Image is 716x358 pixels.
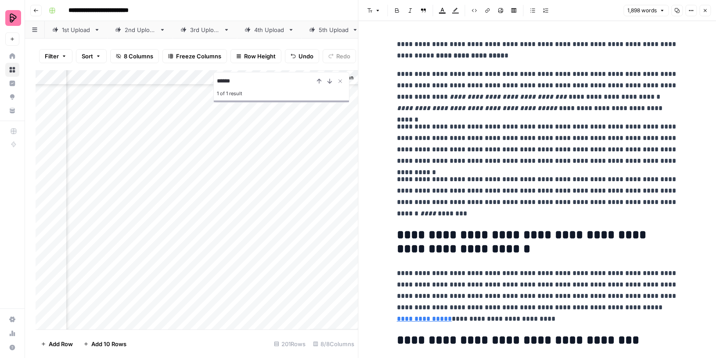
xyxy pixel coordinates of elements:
[108,21,173,39] a: 2nd Upload
[76,49,107,63] button: Sort
[627,7,657,14] span: 1,898 words
[5,7,19,29] button: Workspace: Preply
[285,49,319,63] button: Undo
[49,340,73,348] span: Add Row
[173,21,237,39] a: 3rd Upload
[78,337,132,351] button: Add 10 Rows
[270,337,309,351] div: 201 Rows
[324,76,335,86] button: Next Result
[176,52,221,61] span: Freeze Columns
[217,88,345,99] div: 1 of 1 result
[314,76,324,86] button: Previous Result
[323,49,356,63] button: Redo
[91,340,126,348] span: Add 10 Rows
[299,52,313,61] span: Undo
[5,10,21,26] img: Preply Logo
[5,326,19,340] a: Usage
[5,104,19,118] a: Your Data
[237,21,302,39] a: 4th Upload
[125,25,156,34] div: 2nd Upload
[335,76,345,86] button: Close Search
[336,52,350,61] span: Redo
[45,52,59,61] span: Filter
[190,25,220,34] div: 3rd Upload
[254,25,284,34] div: 4th Upload
[302,21,366,39] a: 5th Upload
[82,52,93,61] span: Sort
[244,52,276,61] span: Row Height
[5,340,19,354] button: Help + Support
[5,312,19,326] a: Settings
[309,337,358,351] div: 8/8 Columns
[124,52,153,61] span: 8 Columns
[230,49,281,63] button: Row Height
[62,25,90,34] div: 1st Upload
[5,90,19,104] a: Opportunities
[623,5,669,16] button: 1,898 words
[319,25,349,34] div: 5th Upload
[110,49,159,63] button: 8 Columns
[162,49,227,63] button: Freeze Columns
[5,49,19,63] a: Home
[5,76,19,90] a: Insights
[45,21,108,39] a: 1st Upload
[5,63,19,77] a: Browse
[36,337,78,351] button: Add Row
[39,49,72,63] button: Filter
